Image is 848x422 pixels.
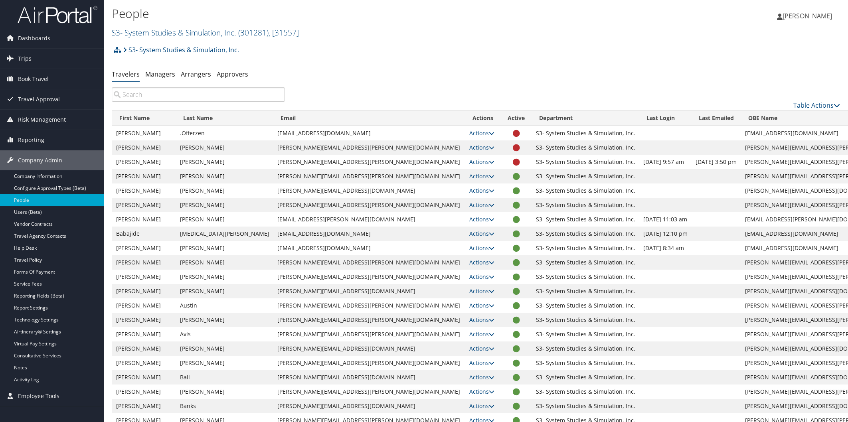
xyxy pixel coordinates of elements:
[112,370,176,385] td: [PERSON_NAME]
[145,70,175,79] a: Managers
[112,270,176,284] td: [PERSON_NAME]
[112,313,176,327] td: [PERSON_NAME]
[532,241,639,255] td: S3- System Studies & Simulation, Inc.
[273,155,465,169] td: [PERSON_NAME][EMAIL_ADDRESS][PERSON_NAME][DOMAIN_NAME]
[532,110,639,126] th: Department: activate to sort column ascending
[112,227,176,241] td: Babajide
[112,87,285,102] input: Search
[532,270,639,284] td: S3- System Studies & Simulation, Inc.
[469,244,494,252] a: Actions
[273,399,465,413] td: [PERSON_NAME][EMAIL_ADDRESS][DOMAIN_NAME]
[469,187,494,194] a: Actions
[176,284,273,298] td: [PERSON_NAME]
[112,385,176,399] td: [PERSON_NAME]
[112,356,176,370] td: [PERSON_NAME]
[469,144,494,151] a: Actions
[532,341,639,356] td: S3- System Studies & Simulation, Inc.
[18,110,66,130] span: Risk Management
[469,273,494,280] a: Actions
[112,341,176,356] td: [PERSON_NAME]
[123,42,239,58] a: S3- System Studies & Simulation, Inc.
[176,140,273,155] td: [PERSON_NAME]
[532,399,639,413] td: S3- System Studies & Simulation, Inc.
[18,130,44,150] span: Reporting
[273,183,465,198] td: [PERSON_NAME][EMAIL_ADDRESS][DOMAIN_NAME]
[18,28,50,48] span: Dashboards
[18,386,59,406] span: Employee Tools
[18,5,97,24] img: airportal-logo.png
[469,287,494,295] a: Actions
[273,270,465,284] td: [PERSON_NAME][EMAIL_ADDRESS][PERSON_NAME][DOMAIN_NAME]
[469,215,494,223] a: Actions
[273,255,465,270] td: [PERSON_NAME][EMAIL_ADDRESS][PERSON_NAME][DOMAIN_NAME]
[783,12,832,20] span: [PERSON_NAME]
[176,385,273,399] td: [PERSON_NAME]
[112,155,176,169] td: [PERSON_NAME]
[273,241,465,255] td: [EMAIL_ADDRESS][DOMAIN_NAME]
[112,27,299,38] a: S3- System Studies & Simulation, Inc.
[273,227,465,241] td: [EMAIL_ADDRESS][DOMAIN_NAME]
[469,129,494,137] a: Actions
[532,370,639,385] td: S3- System Studies & Simulation, Inc.
[532,313,639,327] td: S3- System Studies & Simulation, Inc.
[793,101,840,110] a: Table Actions
[469,330,494,338] a: Actions
[273,198,465,212] td: [PERSON_NAME][EMAIL_ADDRESS][PERSON_NAME][DOMAIN_NAME]
[176,341,273,356] td: [PERSON_NAME]
[112,255,176,270] td: [PERSON_NAME]
[176,198,273,212] td: [PERSON_NAME]
[465,110,500,126] th: Actions
[112,140,176,155] td: [PERSON_NAME]
[692,155,741,169] td: [DATE] 3:50 pm
[238,27,269,38] span: ( 301281 )
[176,212,273,227] td: [PERSON_NAME]
[469,258,494,266] a: Actions
[112,241,176,255] td: [PERSON_NAME]
[273,126,465,140] td: [EMAIL_ADDRESS][DOMAIN_NAME]
[532,126,639,140] td: S3- System Studies & Simulation, Inc.
[269,27,299,38] span: , [ 31557 ]
[18,69,49,89] span: Book Travel
[532,298,639,313] td: S3- System Studies & Simulation, Inc.
[112,399,176,413] td: [PERSON_NAME]
[469,158,494,166] a: Actions
[18,49,32,69] span: Trips
[112,110,176,126] th: First Name: activate to sort column ascending
[532,327,639,341] td: S3- System Studies & Simulation, Inc.
[532,155,639,169] td: S3- System Studies & Simulation, Inc.
[176,255,273,270] td: [PERSON_NAME]
[273,169,465,183] td: [PERSON_NAME][EMAIL_ADDRESS][PERSON_NAME][DOMAIN_NAME]
[639,155,692,169] td: [DATE] 9:57 am
[532,356,639,370] td: S3- System Studies & Simulation, Inc.
[176,313,273,327] td: [PERSON_NAME]
[469,316,494,323] a: Actions
[273,140,465,155] td: [PERSON_NAME][EMAIL_ADDRESS][PERSON_NAME][DOMAIN_NAME]
[112,126,176,140] td: [PERSON_NAME]
[532,169,639,183] td: S3- System Studies & Simulation, Inc.
[469,230,494,237] a: Actions
[273,212,465,227] td: [EMAIL_ADDRESS][PERSON_NAME][DOMAIN_NAME]
[273,370,465,385] td: [PERSON_NAME][EMAIL_ADDRESS][DOMAIN_NAME]
[469,388,494,395] a: Actions
[176,399,273,413] td: Banks
[273,385,465,399] td: [PERSON_NAME][EMAIL_ADDRESS][PERSON_NAME][DOMAIN_NAME]
[469,402,494,410] a: Actions
[176,126,273,140] td: .Offerzen
[273,284,465,298] td: [PERSON_NAME][EMAIL_ADDRESS][DOMAIN_NAME]
[469,345,494,352] a: Actions
[469,172,494,180] a: Actions
[532,140,639,155] td: S3- System Studies & Simulation, Inc.
[692,110,741,126] th: Last Emailed: activate to sort column ascending
[532,183,639,198] td: S3- System Studies & Simulation, Inc.
[532,284,639,298] td: S3- System Studies & Simulation, Inc.
[273,327,465,341] td: [PERSON_NAME][EMAIL_ADDRESS][PERSON_NAME][DOMAIN_NAME]
[18,150,62,170] span: Company Admin
[639,110,692,126] th: Last Login: activate to sort column ascending
[532,255,639,270] td: S3- System Studies & Simulation, Inc.
[639,241,692,255] td: [DATE] 8:34 am
[639,212,692,227] td: [DATE] 11:03 am
[469,359,494,367] a: Actions
[176,327,273,341] td: Avis
[273,341,465,356] td: [PERSON_NAME][EMAIL_ADDRESS][DOMAIN_NAME]
[176,183,273,198] td: [PERSON_NAME]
